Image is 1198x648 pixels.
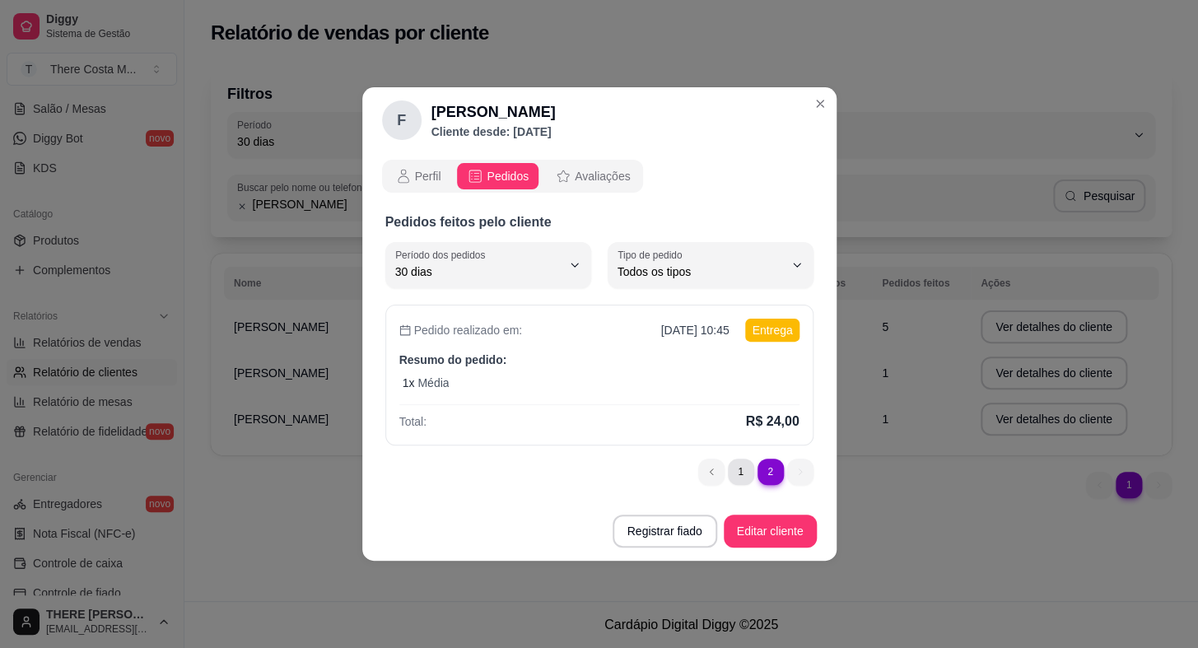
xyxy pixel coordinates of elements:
span: Pedidos [487,168,529,184]
span: calendar [399,324,411,336]
span: 30 dias [395,263,562,280]
li: previous page button [698,459,725,485]
p: Entrega [745,319,799,342]
div: opções [382,160,817,193]
p: R$ 24,00 [746,412,799,431]
button: Período dos pedidos30 dias [385,242,591,288]
p: Resumo do pedido: [399,352,799,368]
li: pagination item 1 [728,459,754,485]
p: 1 x [403,375,415,391]
p: Cliente desde: [DATE] [431,124,556,140]
nav: pagination navigation [690,450,822,493]
li: pagination item 2 active [757,459,784,485]
button: Registrar fiado [613,515,717,548]
p: Pedidos feitos pelo cliente [385,212,813,232]
button: Tipo de pedidoTodos os tipos [608,242,813,288]
div: opções [382,160,644,193]
p: Total: [399,413,427,430]
h2: [PERSON_NAME] [431,100,556,124]
span: Avaliações [575,168,630,184]
button: Close [807,91,833,117]
p: [DATE] 10:45 [660,322,729,338]
button: Editar cliente [724,515,817,548]
span: Todos os tipos [618,263,784,280]
p: Média [417,375,449,391]
span: Perfil [415,168,441,184]
label: Tipo de pedido [618,248,688,262]
label: Período dos pedidos [395,248,491,262]
div: F [382,100,422,140]
p: Pedido realizado em: [399,322,523,338]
